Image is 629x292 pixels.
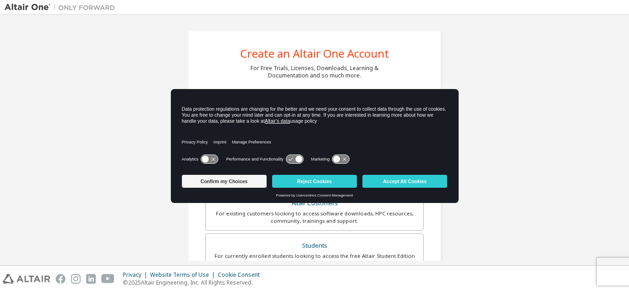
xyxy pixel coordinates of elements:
div: For currently enrolled students looking to access the free Altair Student Edition bundle and all ... [211,252,418,267]
img: instagram.svg [71,274,81,284]
div: Altair Customers [211,197,418,210]
img: altair_logo.svg [3,274,50,284]
div: Create an Altair One Account [240,48,389,59]
div: Students [211,239,418,252]
div: Website Terms of Use [150,271,218,279]
div: For Free Trials, Licenses, Downloads, Learning & Documentation and so much more. [250,65,379,79]
div: Cookie Consent [218,271,265,279]
img: linkedin.svg [86,274,96,284]
p: © 2025 Altair Engineering, Inc. All Rights Reserved. [123,279,265,286]
div: For existing customers looking to access software downloads, HPC resources, community, trainings ... [211,210,418,225]
div: Privacy [123,271,150,279]
img: facebook.svg [56,274,65,284]
img: Altair One [5,3,120,12]
img: youtube.svg [101,274,115,284]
